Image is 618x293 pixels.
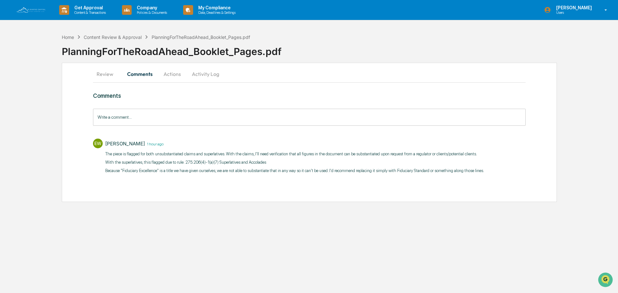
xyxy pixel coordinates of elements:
[105,141,145,147] div: [PERSON_NAME]
[6,82,12,87] div: 🖐️
[22,56,81,61] div: We're available if you need us!
[45,109,78,114] a: Powered byPylon
[105,151,484,157] p: The piece is flagged for both unsubstantiated claims and superlatives. With the claims, I'll need...
[93,66,526,82] div: secondary tabs example
[152,34,250,40] div: PlanningForTheRoadAhead_Booklet_Pages.pdf
[69,5,109,10] p: Get Approval
[4,78,44,90] a: 🖐️Preclearance
[551,10,595,15] p: Users
[44,78,82,90] a: 🗄️Attestations
[193,10,239,15] p: Data, Deadlines & Settings
[13,81,42,87] span: Preclearance
[47,82,52,87] div: 🗄️
[187,66,224,82] button: Activity Log
[84,34,142,40] div: Content Review & Approval
[6,14,117,24] p: How can we help?
[93,92,526,99] h3: Comments
[22,49,106,56] div: Start new chat
[597,272,615,289] iframe: Open customer support
[69,10,109,15] p: Content & Transactions
[109,51,117,59] button: Start new chat
[145,141,164,146] time: Wednesday, September 17, 2025 at 11:49:48 AM MDT
[64,109,78,114] span: Pylon
[13,93,41,100] span: Data Lookup
[4,91,43,102] a: 🔎Data Lookup
[158,66,187,82] button: Actions
[93,66,122,82] button: Review
[6,94,12,99] div: 🔎
[105,168,484,174] p: Because "Fiduciary Excellence" is a title we have given ourselves, we are not able to substantiat...
[6,49,18,61] img: 1746055101610-c473b297-6a78-478c-a979-82029cc54cd1
[122,66,158,82] button: Comments
[132,5,170,10] p: Company
[53,81,80,87] span: Attestations
[15,6,46,14] img: logo
[105,159,484,166] p: With the superlatives, this flagged due to rule: 275.206(4)-1(a)(7) Superlatives and Accolades​
[193,5,239,10] p: My Compliance
[62,34,74,40] div: Home
[62,41,618,57] div: PlanningForTheRoadAhead_Booklet_Pages.pdf
[551,5,595,10] p: [PERSON_NAME]
[132,10,170,15] p: Policies & Documents
[93,139,103,148] div: EW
